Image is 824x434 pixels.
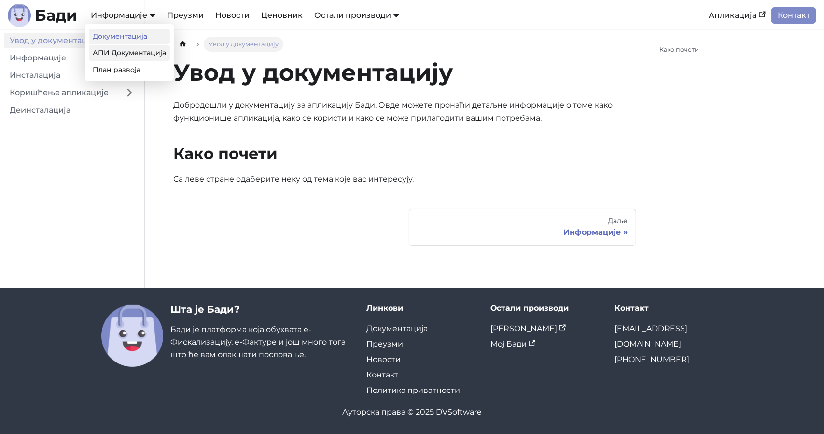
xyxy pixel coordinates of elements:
[174,37,192,52] a: Home page
[4,102,140,118] a: Деинсталација
[703,7,771,24] a: Апликација
[4,50,119,66] a: Информације
[417,228,628,237] div: Информације
[8,4,77,27] a: ЛогоБади
[4,85,119,101] a: Коришћење апликације
[8,4,31,27] img: Лого
[91,11,155,20] a: Информације
[89,62,170,77] a: План развоја
[367,386,461,395] a: Политика приватности
[771,7,816,24] a: Контакт
[101,305,163,367] img: Бади
[255,7,308,24] a: Ценовник
[314,11,399,20] a: Остали производи
[204,37,283,52] span: Увод у документацију
[409,209,636,246] a: ДаљеИнформације
[490,304,599,313] div: Остали производи
[174,209,636,246] nav: странице докумената
[171,304,351,316] h3: Шта је Бади?
[4,33,140,48] a: Увод у документацију
[490,339,535,348] a: Мој Бади
[35,8,77,23] b: Бади
[174,37,636,52] nav: Breadcrumbs
[367,304,475,313] div: Линкови
[174,173,636,186] p: Са леве стране одаберите неку од тема које вас интересују.
[490,324,566,333] a: [PERSON_NAME]
[417,217,628,226] div: Даље
[367,324,428,333] a: Документација
[174,99,636,125] p: Добродошли у документацију за апликацију Бади. Овде можете пронаћи детаљне информације о томе как...
[4,68,119,83] a: Инсталација
[171,304,351,367] div: Бади је платформа која обухвата е-Фискализацију, е-Фактуре и још много тога што ће вам олакшати п...
[660,44,792,55] a: Како почети
[367,370,399,379] a: Контакт
[367,339,404,348] a: Преузми
[101,406,723,419] div: Ауторска права © 2025 DVSoftware
[174,144,636,163] h2: Како почети
[615,355,689,364] a: [PHONE_NUMBER]
[89,45,170,60] a: АПИ Документација
[209,7,255,24] a: Новости
[119,85,140,101] button: Expand sidebar category 'Коришћење апликације'
[161,7,209,24] a: Преузми
[615,304,723,313] div: Контакт
[615,324,687,348] a: [EMAIL_ADDRESS][DOMAIN_NAME]
[89,29,170,44] a: Документација
[367,355,401,364] a: Новости
[174,58,636,87] h1: Увод у документацију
